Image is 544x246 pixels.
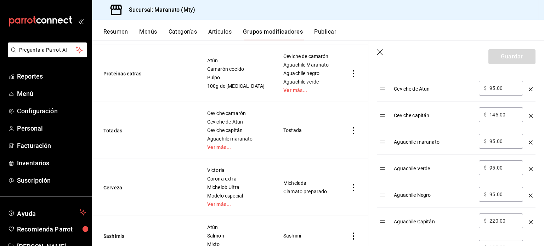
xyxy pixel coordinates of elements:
span: 100g de [MEDICAL_DATA] [207,84,266,88]
span: Corona extra [207,176,266,181]
button: actions [350,127,357,134]
span: Ceviche camarón [207,111,266,116]
span: Aguachile maranato [207,136,266,141]
button: Artículos [208,28,232,40]
div: Aguachile Verde [394,160,473,172]
button: actions [350,233,357,240]
button: actions [350,70,357,77]
span: Aguachile Maranato [283,62,330,67]
span: Camarón cocido [207,67,266,71]
button: Categorías [169,28,197,40]
a: Pregunta a Parrot AI [5,51,87,59]
div: Aguachile Capitán [394,213,473,225]
span: Reportes [17,71,86,81]
a: Ver más... [283,88,330,93]
span: Atún [207,58,266,63]
button: open_drawer_menu [78,18,84,24]
button: Totadas [103,127,188,134]
button: Grupos modificadores [243,28,303,40]
span: Michelob Ultra [207,185,266,190]
button: Proteinas extras [103,70,188,77]
span: Aguachile verde [283,79,330,84]
span: $ [484,165,487,170]
div: Aguachile Negro [394,187,473,199]
span: Tostada [283,128,330,133]
span: Michelada [283,181,330,185]
div: Ceviche de Atun [394,81,473,92]
span: Ceviche de camarón [283,54,330,59]
span: $ [484,112,487,117]
span: Victoria [207,168,266,173]
button: Sashimis [103,233,188,240]
span: Inventarios [17,158,86,168]
button: Publicar [314,28,336,40]
div: Aguachile maranato [394,134,473,145]
span: $ [484,86,487,91]
div: navigation tabs [103,28,544,40]
span: Pulpo [207,75,266,80]
button: Pregunta a Parrot AI [8,42,87,57]
span: Pregunta a Parrot AI [19,46,76,54]
span: Configuración [17,106,86,116]
a: Ver más... [207,202,266,207]
span: $ [484,192,487,197]
span: Recomienda Parrot [17,224,86,234]
span: Personal [17,124,86,133]
span: Ceviche capitán [207,128,266,133]
span: $ [484,139,487,144]
span: Ceviche de Atun [207,119,266,124]
h3: Sucursal: Maranato (Mty) [123,6,195,14]
button: Resumen [103,28,128,40]
button: Cerveza [103,184,188,191]
span: Modelo especial [207,193,266,198]
span: Suscripción [17,176,86,185]
div: Ceviche capitán [394,107,473,119]
span: Atún [207,225,266,230]
button: Menús [139,28,157,40]
span: Menú [17,89,86,98]
span: Sashimi [283,233,330,238]
span: Ayuda [17,208,77,217]
a: Ver más... [207,145,266,150]
span: Facturación [17,141,86,150]
span: Aguachile negro [283,71,330,76]
span: Clamato preparado [283,189,330,194]
button: actions [350,184,357,191]
span: Salmon [207,233,266,238]
span: $ [484,218,487,223]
